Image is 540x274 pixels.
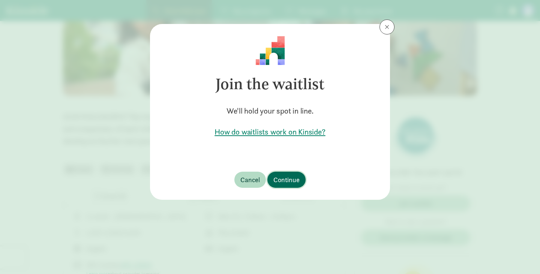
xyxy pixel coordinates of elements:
[267,172,306,188] button: Continue
[162,127,378,137] a: How do waitlists work on Kinside?
[240,175,260,185] span: Cancel
[162,65,378,103] h3: Join the waitlist
[234,172,266,188] button: Cancel
[162,106,378,116] h5: We'll hold your spot in line.
[273,175,300,185] span: Continue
